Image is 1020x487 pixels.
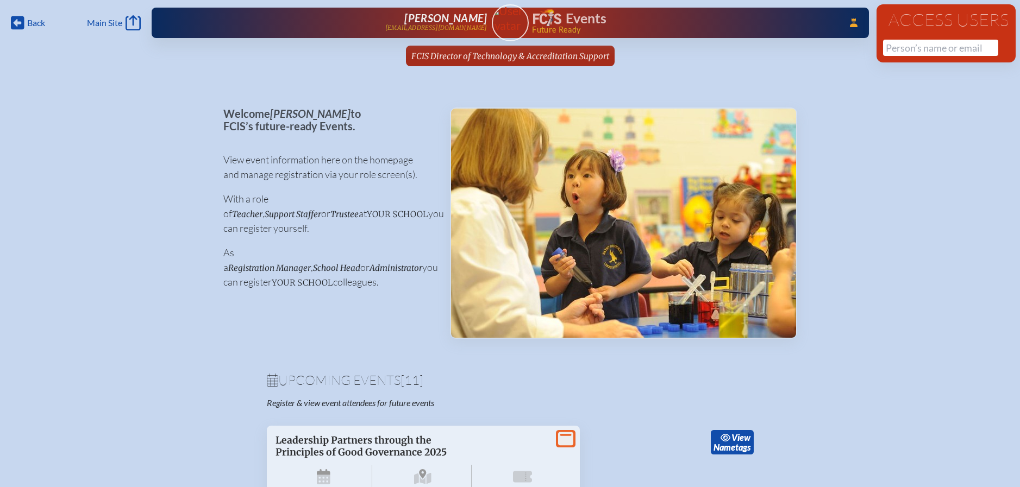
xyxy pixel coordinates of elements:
span: FCIS Director of Technology & Accreditation Support [411,51,609,61]
span: Leadership Partners through the Principles of Good Governance 2025 [276,434,447,458]
span: Teacher [232,209,262,219]
a: viewNametags [711,430,754,455]
a: Main Site [87,15,140,30]
span: Registration Manager [228,263,311,273]
span: Trustee [330,209,359,219]
p: Welcome to FCIS’s future-ready Events. [223,107,433,132]
span: your school [272,277,333,288]
p: As a , or you can register colleagues. [223,245,433,289]
span: [11] [401,372,423,388]
h1: Upcoming Events [267,374,754,387]
img: User Avatar [487,4,533,33]
span: Future Ready [532,26,834,34]
span: Back [27,17,45,28]
span: Main Site [87,17,122,28]
span: School Head [313,263,360,273]
p: With a role of , or at you can register yourself. [223,192,433,236]
span: [PERSON_NAME] [270,107,351,120]
input: Person’s name or email [883,40,998,56]
p: [EMAIL_ADDRESS][DOMAIN_NAME] [385,24,487,31]
div: FCIS Events — Future ready [533,9,834,34]
a: User Avatar [492,4,529,41]
span: your school [367,209,428,219]
span: [PERSON_NAME] [404,11,487,24]
h1: Access Users [883,11,1009,28]
span: view [731,432,750,442]
span: Support Staffer [265,209,321,219]
p: View event information here on the homepage and manage registration via your role screen(s). [223,153,433,182]
p: Register & view event attendees for future events [267,397,554,408]
a: [PERSON_NAME][EMAIL_ADDRESS][DOMAIN_NAME] [186,12,487,34]
a: FCIS Director of Technology & Accreditation Support [407,46,614,66]
img: Events [451,109,796,338]
span: Administrator [370,263,422,273]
